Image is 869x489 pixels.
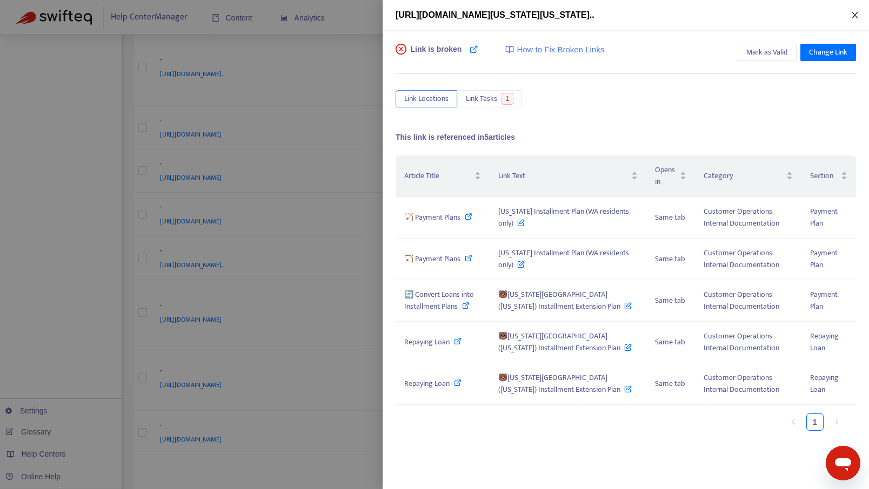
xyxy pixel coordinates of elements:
[828,413,845,431] li: Next Page
[785,413,802,431] button: left
[396,44,406,55] span: close-circle
[490,155,646,197] th: Link Text
[828,413,845,431] button: right
[404,288,474,313] span: 🔄 Convert Loans into Installment Plans
[498,170,629,182] span: Link Text
[517,44,604,56] span: How to Fix Broken Links
[810,288,838,313] span: Payment Plan
[646,155,695,197] th: Opens in
[738,44,797,61] button: Mark as Valid
[498,330,632,354] span: 🐻[US_STATE][GEOGRAPHIC_DATA] ([US_STATE]) Installment Extension Plan
[655,377,685,390] span: Same tab
[695,155,801,197] th: Category
[655,253,685,265] span: Same tab
[498,288,632,313] span: 🐻[US_STATE][GEOGRAPHIC_DATA] ([US_STATE]) Installment Extension Plan
[655,336,685,348] span: Same tab
[396,10,594,19] span: [URL][DOMAIN_NAME][US_STATE][US_STATE]..
[404,93,449,105] span: Link Locations
[505,45,514,54] img: image-link
[498,371,632,396] span: 🐻[US_STATE][GEOGRAPHIC_DATA] ([US_STATE]) Installment Extension Plan
[498,247,629,271] span: [US_STATE] Installment Plan (WA residents only)
[847,10,863,21] button: Close
[404,253,460,265] span: 🏹 Payment Plans
[704,170,784,182] span: Category
[457,90,522,107] button: Link Tasks1
[704,288,779,313] span: Customer Operations Internal Documentation
[396,133,515,141] span: This link is referenced in 5 articles
[826,446,860,480] iframe: Button to launch messaging window
[502,93,514,105] span: 1
[466,93,497,105] span: Link Tasks
[833,419,840,425] span: right
[810,170,839,182] span: Section
[498,205,629,229] span: [US_STATE] Installment Plan (WA residents only)
[396,90,457,107] button: Link Locations
[810,371,839,396] span: Repaying Loan
[800,44,856,61] button: Change Link
[505,44,604,56] a: How to Fix Broken Links
[809,46,847,58] span: Change Link
[655,164,678,188] span: Opens in
[404,336,450,348] span: Repaying Loan
[704,247,779,271] span: Customer Operations Internal Documentation
[396,155,490,197] th: Article Title
[746,46,788,58] span: Mark as Valid
[411,44,462,65] span: Link is broken
[655,294,685,307] span: Same tab
[785,413,802,431] li: Previous Page
[704,371,779,396] span: Customer Operations Internal Documentation
[851,11,859,19] span: close
[807,414,823,430] a: 1
[404,377,450,390] span: Repaying Loan
[404,170,472,182] span: Article Title
[810,247,838,271] span: Payment Plan
[810,205,838,229] span: Payment Plan
[790,419,797,425] span: left
[801,155,856,197] th: Section
[806,413,824,431] li: 1
[404,211,460,223] span: 🏹 Payment Plans
[704,330,779,354] span: Customer Operations Internal Documentation
[704,205,779,229] span: Customer Operations Internal Documentation
[655,211,685,223] span: Same tab
[810,330,839,354] span: Repaying Loan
